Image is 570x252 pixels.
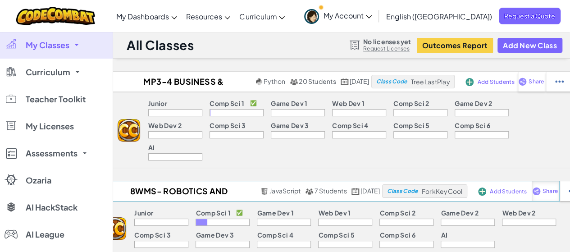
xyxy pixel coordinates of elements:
[271,100,307,107] p: Game Dev 1
[112,4,182,28] a: My Dashboards
[490,189,527,194] span: Add Students
[26,230,64,238] span: AI League
[318,231,354,238] p: Comp Sci 5
[305,188,313,195] img: MultipleUsers.png
[104,217,126,240] img: logo
[350,77,369,85] span: [DATE]
[393,122,429,129] p: Comp Sci 5
[148,100,167,107] p: Junior
[351,188,360,195] img: calendar.svg
[26,149,78,157] span: Assessments
[118,119,140,142] img: logo
[324,11,372,20] span: My Account
[363,38,411,45] span: No licenses yet
[529,79,544,84] span: Share
[376,79,407,84] span: Class Code
[543,188,558,194] span: Share
[341,78,349,85] img: calendar.svg
[290,78,298,85] img: MultipleUsers.png
[518,78,527,86] img: IconShare_Purple.svg
[116,12,169,21] span: My Dashboards
[271,122,309,129] p: Game Dev 3
[304,9,319,24] img: avatar
[257,231,293,238] p: Comp Sci 4
[26,68,70,76] span: Curriculum
[499,8,561,24] a: Request a Quote
[134,231,170,238] p: Comp Sci 3
[555,78,564,86] img: IconStudentEllipsis.svg
[532,187,541,195] img: IconShare_Purple.svg
[236,209,243,216] p: ✅
[387,188,418,194] span: Class Code
[97,184,258,198] h2: 8WMS- ROBOTICS AND AUTOMATION- [PERSON_NAME], D.
[417,38,493,53] button: Outcomes Report
[422,187,463,195] span: ForkKeyCool
[441,209,478,216] p: Game Dev 2
[111,75,371,88] a: MP3-4 BUSINESS & COMPUTERS 7 4(A-D) 6(A-D) Python 20 Students [DATE]
[478,188,486,196] img: IconAddStudents.svg
[134,209,153,216] p: Junior
[382,4,497,28] a: English ([GEOGRAPHIC_DATA])
[196,209,230,216] p: Comp Sci 1
[300,2,376,30] a: My Account
[386,12,492,21] span: English ([GEOGRAPHIC_DATA])
[465,78,474,86] img: IconAddStudents.svg
[182,4,235,28] a: Resources
[502,209,535,216] p: Web Dev 2
[26,122,74,130] span: My Licenses
[497,38,562,53] button: Add New Class
[264,77,285,85] span: Python
[26,95,86,103] span: Teacher Toolkit
[210,122,246,129] p: Comp Sci 3
[239,12,277,21] span: Curriculum
[26,41,69,49] span: My Classes
[410,78,450,86] span: TreeLastPlay
[26,176,51,184] span: Ozaria
[314,187,347,195] span: 7 Students
[148,144,155,151] p: AI
[26,203,78,211] span: AI HackStack
[256,78,263,85] img: python.png
[477,79,514,85] span: Add Students
[441,231,447,238] p: AI
[393,100,429,107] p: Comp Sci 2
[235,4,289,28] a: Curriculum
[318,209,351,216] p: Web Dev 1
[455,100,492,107] p: Game Dev 2
[97,184,382,198] a: 8WMS- ROBOTICS AND AUTOMATION- [PERSON_NAME], D. JavaScript 7 Students [DATE]
[196,231,233,238] p: Game Dev 3
[363,45,411,52] a: Request Licenses
[332,100,365,107] p: Web Dev 1
[250,100,256,107] p: ✅
[16,7,95,25] img: CodeCombat logo
[332,122,368,129] p: Comp Sci 4
[455,122,490,129] p: Comp Sci 6
[269,187,301,195] span: JavaScript
[379,231,415,238] p: Comp Sci 6
[148,122,182,129] p: Web Dev 2
[299,77,336,85] span: 20 Students
[127,37,194,54] h1: All Classes
[360,187,380,195] span: [DATE]
[186,12,222,21] span: Resources
[210,100,244,107] p: Comp Sci 1
[260,188,269,195] img: javascript.png
[111,75,254,88] h2: MP3-4 BUSINESS & COMPUTERS 7 4(A-D) 6(A-D)
[379,209,415,216] p: Comp Sci 2
[257,209,293,216] p: Game Dev 1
